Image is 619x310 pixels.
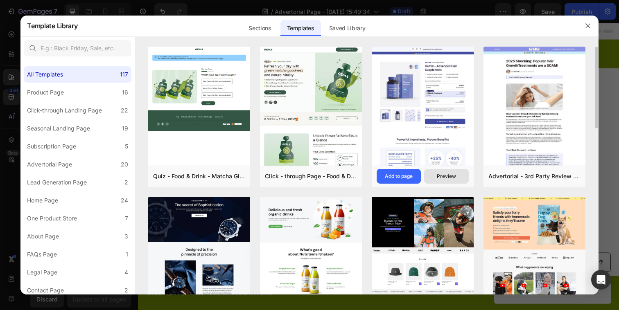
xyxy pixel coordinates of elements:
div: 1 [126,249,128,259]
div: Add to page [385,173,413,180]
p: SEC [335,32,346,39]
div: 4 [124,267,128,277]
div: Quiz - Food & Drink - Matcha Glow Shot [153,171,245,181]
div: Templates [280,20,321,36]
div: Sections [242,20,278,36]
button: Add to page [377,169,421,184]
p: Limited time: 50% OFF + FREESHIPPING [143,22,277,40]
div: Preview [437,173,456,180]
strong: [PERSON_NAME] [81,147,136,154]
div: Open Intercom Messenger [591,270,611,290]
div: 16 [122,88,128,97]
div: One Product Store [27,213,77,223]
div: Click-through Landing Page [27,106,102,115]
div: Contact Page [27,285,64,295]
div: Home Page [27,195,58,205]
div: Seasonal Landing Page [27,124,90,133]
div: FAQs Page [27,249,57,259]
div: 18 [292,24,303,32]
div: 41 [335,24,346,32]
div: Legal Page [27,267,57,277]
div: Advertorial Page [27,159,72,169]
div: Advertorial - 3rd Party Review - The Before Image - Hair Supplement [488,171,581,181]
p: We are introducing our revolutionary baking appliance – the ultimate game-changer for perfect bak... [52,182,440,207]
div: Lead Generation Page [27,177,87,187]
p: Advertorial [418,27,449,36]
img: gempages_432750572815254551-0dd52757-f501-4f5a-9003-85088b00a725.webp [42,144,66,168]
div: All Templates [27,70,63,79]
p: GET 50% OFF [402,272,445,280]
h1: 7 Reasons Why This New Baking Appliance Is Taking the Baking World by Storm in [DATE] [42,59,450,137]
h2: Template Library [27,15,77,36]
button: Preview [424,169,468,184]
a: GET 50% OFF [364,265,483,287]
div: Saved Library [323,20,372,36]
h2: By [73,146,149,156]
div: 22 [121,106,128,115]
div: 2 [124,177,128,187]
img: gempages_432750572815254551-e217b009-edec-4a49-9060-3e371cae9dbe.png [42,22,75,41]
div: 117 [120,70,128,79]
div: 19 [122,124,128,133]
div: 24 [121,195,128,205]
div: 7 [125,213,128,223]
input: E.g.: Black Friday, Sale, etc. [24,40,131,56]
div: 5 [125,142,128,151]
p: Order by July. 4th for Guaranteed Discounts. [9,272,245,280]
div: 20 [121,159,128,169]
p: Last Updated Mar 3.2024 [74,158,148,166]
div: 39 [314,24,324,32]
div: Subscription Page [27,142,76,151]
p: HRS [292,32,303,39]
div: About Page [27,231,59,241]
strong: Summary: [52,182,84,189]
div: Product Page [27,88,64,97]
p: MIN [314,32,324,39]
div: 3 [124,231,128,241]
div: Click - through Page - Food & Drink - Matcha Glow Shot [265,171,357,181]
img: quiz-1.png [148,47,250,131]
div: 2 [124,285,128,295]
